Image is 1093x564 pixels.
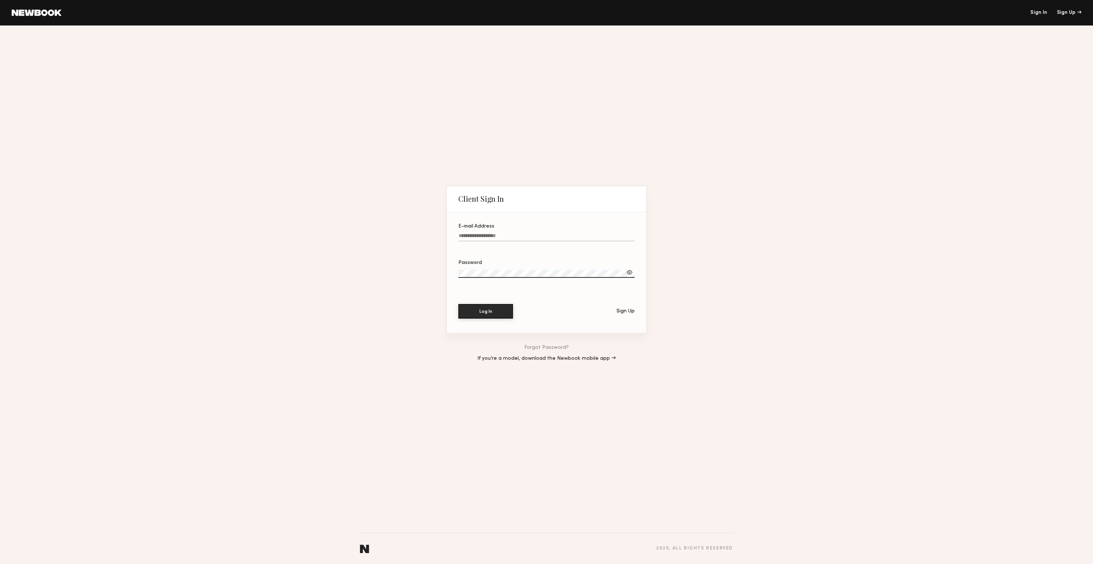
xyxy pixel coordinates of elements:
[477,356,616,361] a: If you’re a model, download the Newbook mobile app →
[458,224,635,229] div: E-mail Address
[524,345,569,350] a: Forgot Password?
[458,260,635,265] div: Password
[458,304,513,319] button: Log In
[616,309,635,314] div: Sign Up
[458,270,635,278] input: Password
[656,546,733,551] div: 2025 , all rights reserved
[1057,10,1081,15] div: Sign Up
[458,233,635,241] input: E-mail Address
[458,194,504,203] div: Client Sign In
[1030,10,1047,15] a: Sign In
